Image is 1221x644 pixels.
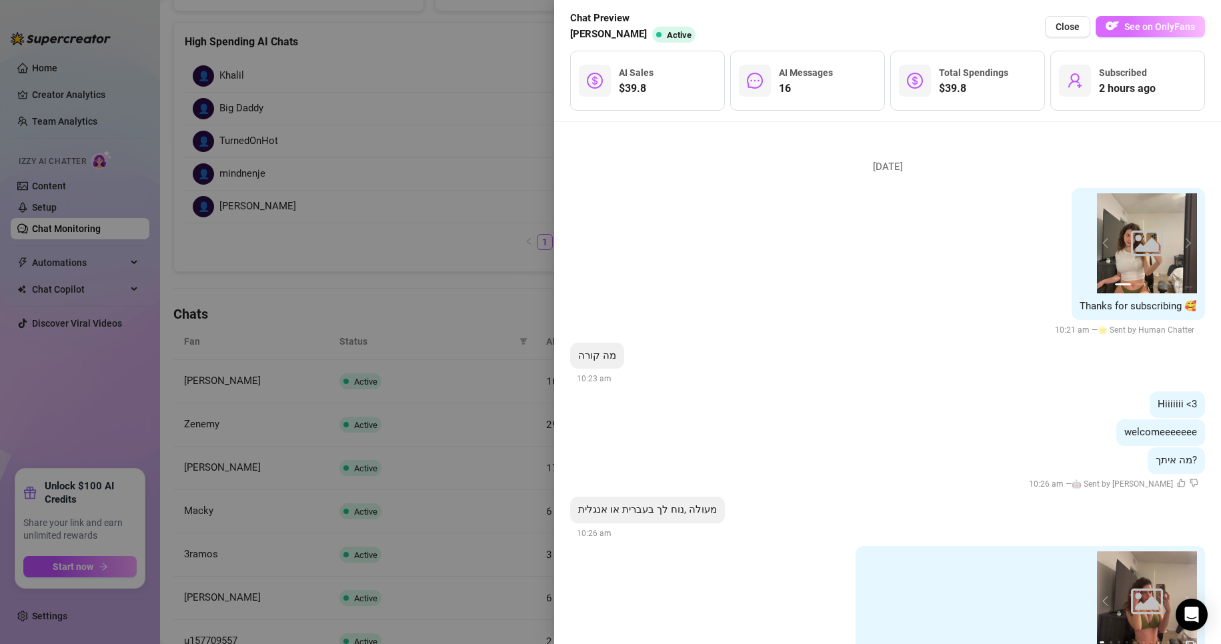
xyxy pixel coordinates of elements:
span: AI Messages [779,67,833,78]
button: 4 [1126,641,1128,643]
button: next [1181,596,1192,607]
span: $39.8 [619,81,654,97]
span: $39.8 [939,81,1008,97]
span: Chat Preview [570,11,701,27]
span: 10:23 am [577,374,612,383]
button: 6 [1142,641,1145,643]
span: Total Spendings [939,67,1008,78]
button: 4 [1168,283,1179,285]
button: 12 [1192,641,1194,643]
span: מעולה ,נוח לך בעברית או אנגלית [578,503,717,515]
span: 2 hours ago [1099,81,1156,97]
div: Open Intercom Messenger [1176,599,1208,631]
span: 10:26 am [577,529,612,538]
button: OFSee on OnlyFans [1096,16,1205,37]
button: 11 [1183,641,1186,643]
button: 10 [1175,641,1178,643]
span: AI Sales [619,67,654,78]
span: See on OnlyFans [1124,21,1195,32]
span: Hiiiiiii <3 [1158,398,1197,410]
button: 2 [1136,283,1147,285]
span: dollar [907,73,923,89]
span: מה איתך? [1156,454,1197,466]
span: 10:21 am — [1055,325,1198,335]
span: message [747,73,763,89]
span: user-add [1067,73,1083,89]
span: [DATE] [863,159,913,175]
span: 16 [779,81,833,97]
button: 3 [1152,283,1163,285]
span: like [1177,479,1186,487]
button: Close [1045,16,1090,37]
span: Thanks for subscribing 🥰 [1080,300,1197,312]
img: OF [1106,19,1119,33]
button: 7 [1150,641,1153,643]
span: Subscribed [1099,67,1147,78]
span: dollar [587,73,603,89]
button: next [1181,238,1192,249]
button: 5 [1134,641,1136,643]
button: 8 [1158,641,1161,643]
button: prev [1102,596,1113,607]
span: [PERSON_NAME] [570,27,647,43]
span: מה קורה [578,349,616,361]
span: 🌟 Sent by Human Chatter [1098,325,1194,335]
button: 2 [1110,641,1112,643]
a: OFSee on OnlyFans [1096,16,1205,38]
span: 🤖 Sent by [PERSON_NAME] [1072,479,1173,489]
button: 9 [1167,641,1170,643]
span: welcomeeeeeee [1124,426,1197,438]
span: dislike [1190,479,1198,487]
span: 10:26 am — [1029,479,1198,489]
button: 3 [1118,641,1120,643]
span: Active [667,30,692,40]
span: Close [1056,21,1080,32]
button: prev [1102,238,1113,249]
